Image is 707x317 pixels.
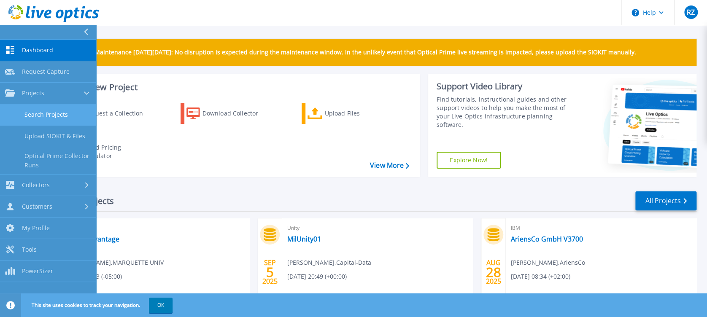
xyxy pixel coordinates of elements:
[302,103,396,124] a: Upload Files
[266,269,273,276] span: 5
[511,235,583,243] a: AriensCo GmbH V3700
[22,89,44,97] span: Projects
[64,258,164,267] span: [PERSON_NAME] , MARQUETTE UNIV
[60,103,154,124] a: Request a Collection
[149,298,173,313] button: OK
[485,257,501,287] div: AUG 2025
[202,105,270,122] div: Download Collector
[437,81,572,92] div: Support Video Library
[437,95,572,129] div: Find tutorials, instructional guides and other support videos to help you make the most of your L...
[635,191,696,210] a: All Projects
[60,83,409,92] h3: Start a New Project
[511,258,585,267] span: [PERSON_NAME] , AriensCo
[22,46,53,54] span: Dashboard
[437,152,501,169] a: Explore Now!
[262,257,278,287] div: SEP 2025
[22,246,37,253] span: Tools
[22,224,50,232] span: My Profile
[287,272,347,281] span: [DATE] 20:49 (+00:00)
[22,203,52,210] span: Customers
[687,9,695,16] span: RZ
[84,105,151,122] div: Request a Collection
[22,68,70,75] span: Request Capture
[287,235,321,243] a: MilUnity01
[287,223,468,233] span: Unity
[287,258,371,267] span: [PERSON_NAME] , Capital-Data
[181,103,275,124] a: Download Collector
[83,143,150,160] div: Cloud Pricing Calculator
[324,105,392,122] div: Upload Files
[60,141,154,162] a: Cloud Pricing Calculator
[22,267,53,275] span: PowerSizer
[511,272,570,281] span: [DATE] 08:34 (+02:00)
[23,298,173,313] span: This site uses cookies to track your navigation.
[22,181,50,189] span: Collectors
[370,161,409,169] a: View More
[486,269,501,276] span: 28
[64,223,244,233] span: Unity
[63,49,636,56] p: Scheduled Maintenance [DATE][DATE]: No disruption is expected during the maintenance window. In t...
[511,223,691,233] span: IBM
